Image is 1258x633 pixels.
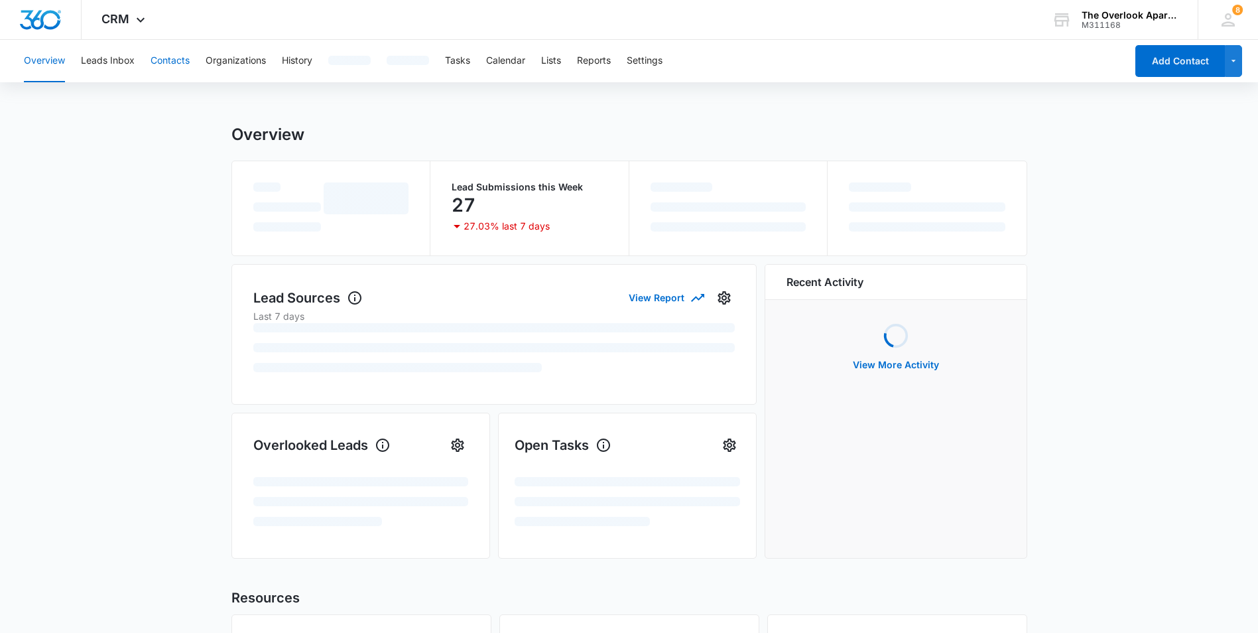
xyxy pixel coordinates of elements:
h1: Overview [231,125,304,145]
button: Reports [577,40,611,82]
button: Overview [24,40,65,82]
button: Organizations [206,40,266,82]
span: 8 [1232,5,1243,15]
h1: Open Tasks [515,435,611,455]
h1: Lead Sources [253,288,363,308]
div: account name [1082,10,1178,21]
button: Tasks [445,40,470,82]
h2: Resources [231,588,1027,608]
button: Add Contact [1135,45,1225,77]
h6: Recent Activity [786,274,863,290]
div: notifications count [1232,5,1243,15]
button: Leads Inbox [81,40,135,82]
button: History [282,40,312,82]
p: 27.03% last 7 days [464,222,550,231]
button: View Report [629,286,703,309]
button: Settings [714,287,735,309]
div: account id [1082,21,1178,30]
button: Settings [447,435,468,456]
button: Calendar [486,40,525,82]
p: Last 7 days [253,309,735,323]
button: Contacts [151,40,190,82]
h1: Overlooked Leads [253,435,391,455]
button: Settings [627,40,662,82]
p: 27 [452,194,475,216]
button: View More Activity [840,349,952,381]
button: Lists [541,40,561,82]
button: Settings [719,435,740,456]
p: Lead Submissions this Week [452,182,607,192]
span: CRM [101,12,129,26]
